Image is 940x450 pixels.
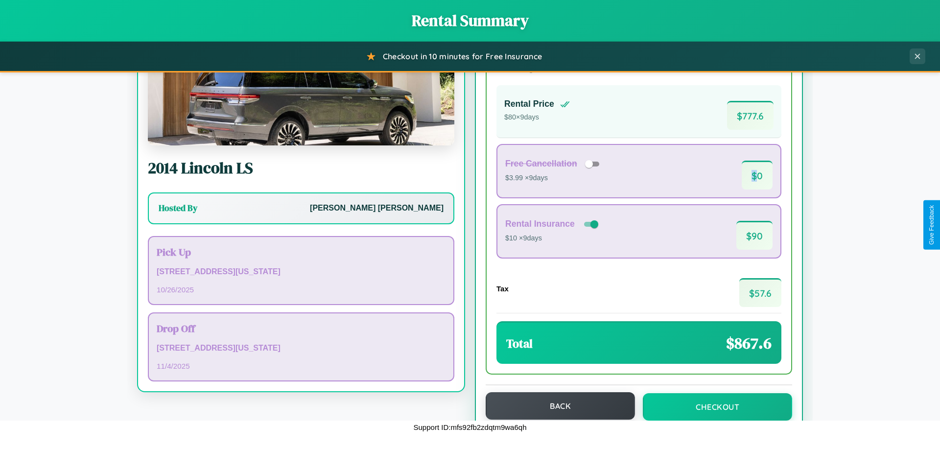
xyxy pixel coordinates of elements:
button: Checkout [643,393,792,421]
span: $ 90 [736,221,773,250]
p: [STREET_ADDRESS][US_STATE] [157,265,446,279]
h4: Rental Insurance [505,219,575,229]
p: $ 80 × 9 days [504,111,570,124]
span: $ 777.6 [727,101,774,130]
p: $10 × 9 days [505,232,600,245]
p: [PERSON_NAME] [PERSON_NAME] [310,201,444,215]
h4: Tax [496,284,509,293]
h3: Pick Up [157,245,446,259]
div: Give Feedback [928,205,935,245]
p: Support ID: mfs92fb2zdqtm9wa6qh [414,421,527,434]
p: [STREET_ADDRESS][US_STATE] [157,341,446,355]
span: Checkout in 10 minutes for Free Insurance [383,51,542,61]
h3: Drop Off [157,321,446,335]
h3: Hosted By [159,202,197,214]
p: 10 / 26 / 2025 [157,283,446,296]
h1: Rental Summary [10,10,930,31]
h4: Rental Price [504,99,554,109]
h4: Free Cancellation [505,159,577,169]
h2: 2014 Lincoln LS [148,157,454,179]
p: 11 / 4 / 2025 [157,359,446,373]
h3: Total [506,335,533,352]
span: $ 867.6 [726,332,772,354]
p: $3.99 × 9 days [505,172,603,185]
span: $ 0 [742,161,773,189]
button: Back [486,392,635,420]
img: Lincoln LS [148,47,454,145]
span: $ 57.6 [739,278,781,307]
